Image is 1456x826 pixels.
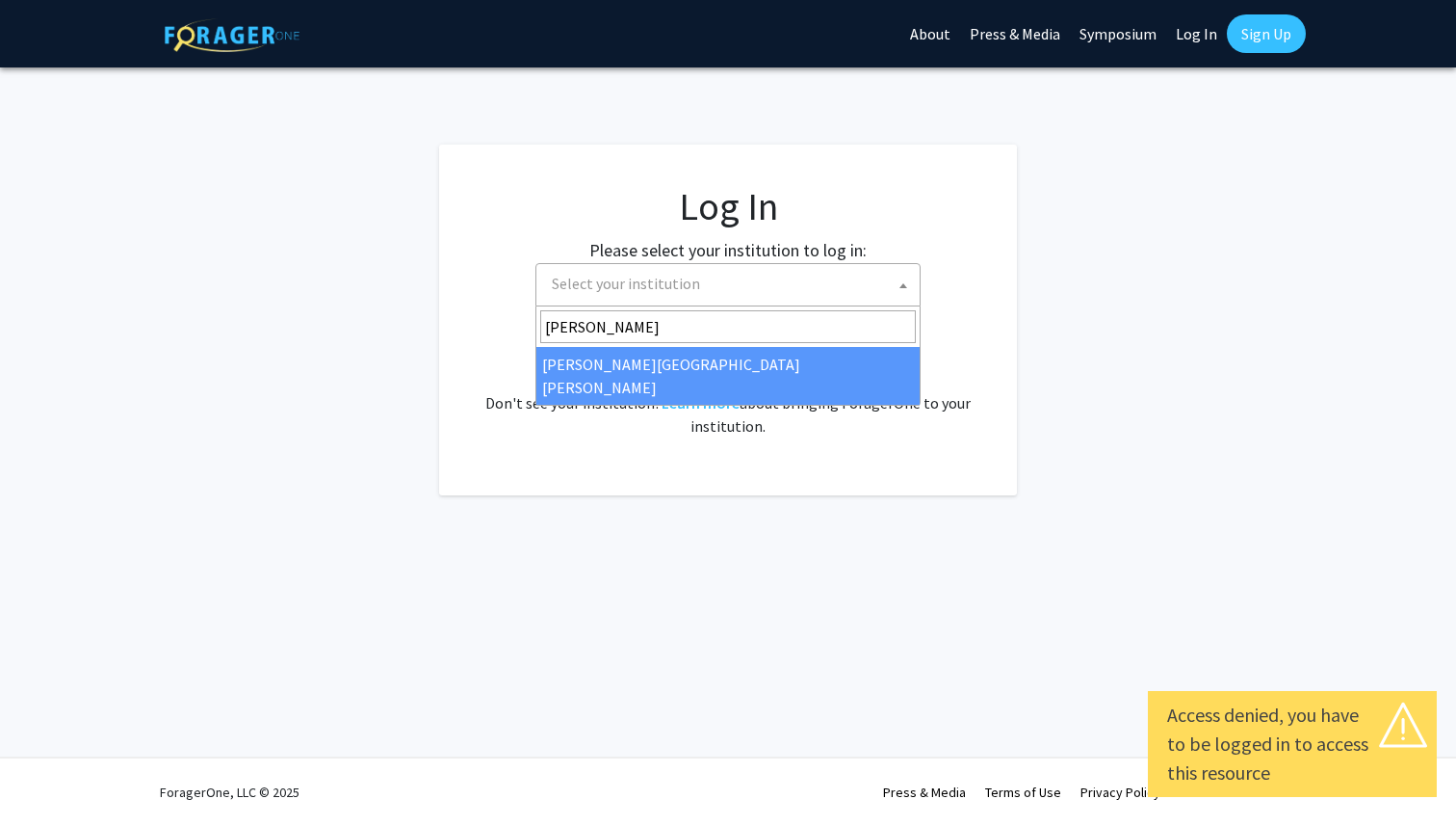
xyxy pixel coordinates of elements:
input: Search [540,310,916,343]
div: No account? . Don't see your institution? about bringing ForagerOne to your institution. [478,345,978,438]
a: Terms of Use [985,784,1061,801]
img: ForagerOne Logo [165,18,299,52]
iframe: Chat [14,739,82,812]
span: Select your institution [552,274,700,293]
span: Select your institution [535,263,921,306]
span: Select your institution [544,264,920,304]
label: Please select your institution to log in: [589,237,867,263]
a: Privacy Policy [1080,784,1160,801]
li: [PERSON_NAME][GEOGRAPHIC_DATA][PERSON_NAME] [536,347,920,405]
a: Sign Up [1227,14,1306,53]
div: Access denied, you have to be logged in to access this resource [1167,701,1417,787]
h1: Log In [478,183,978,229]
a: Press & Media [883,784,966,801]
div: ForagerOne, LLC © 2025 [160,759,299,826]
